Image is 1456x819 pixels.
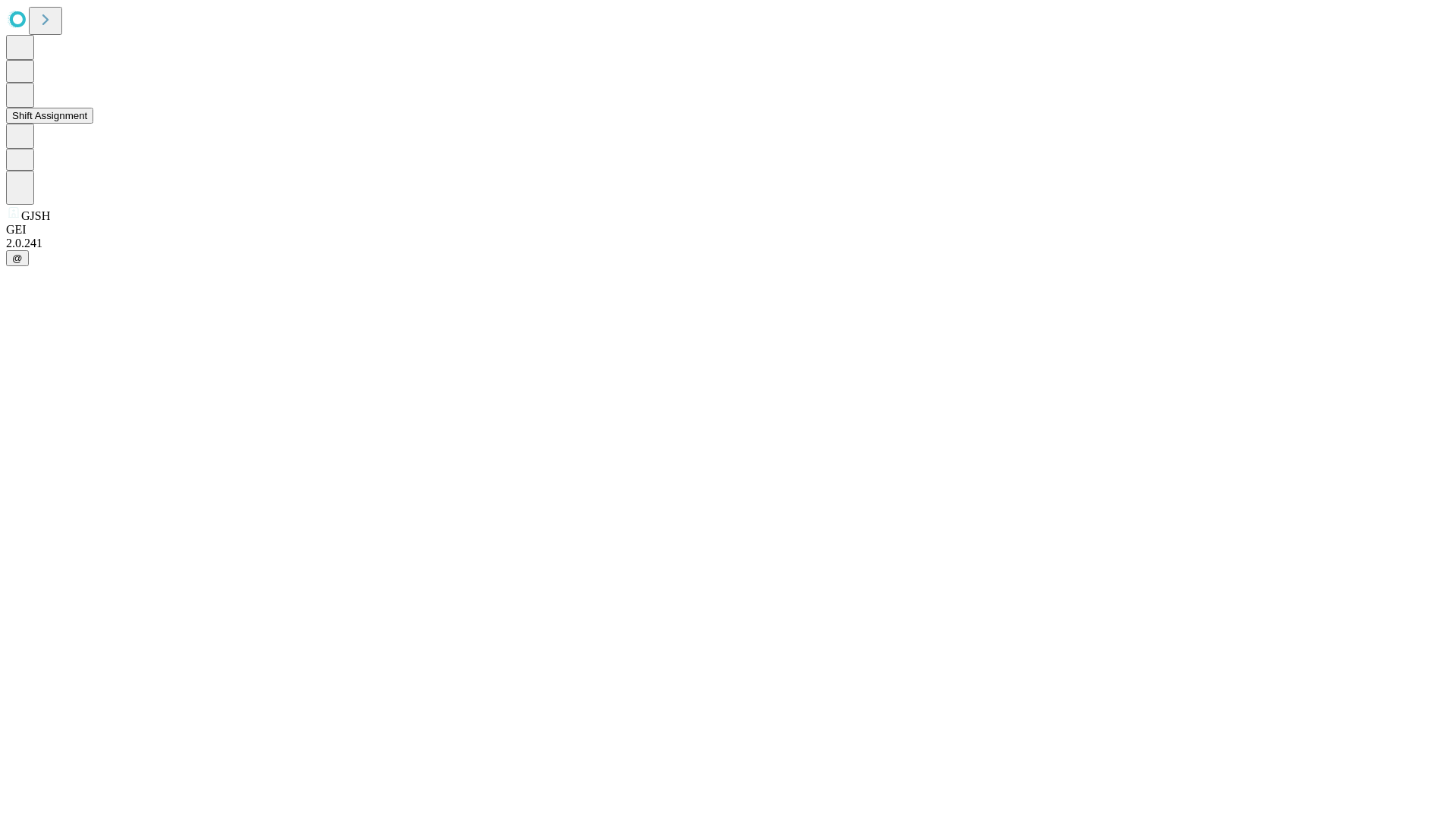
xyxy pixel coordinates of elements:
div: GEI [6,223,1450,237]
span: @ [12,253,23,264]
button: @ [6,250,29,266]
button: Shift Assignment [6,108,93,124]
span: GJSH [21,209,50,222]
div: 2.0.241 [6,237,1450,250]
